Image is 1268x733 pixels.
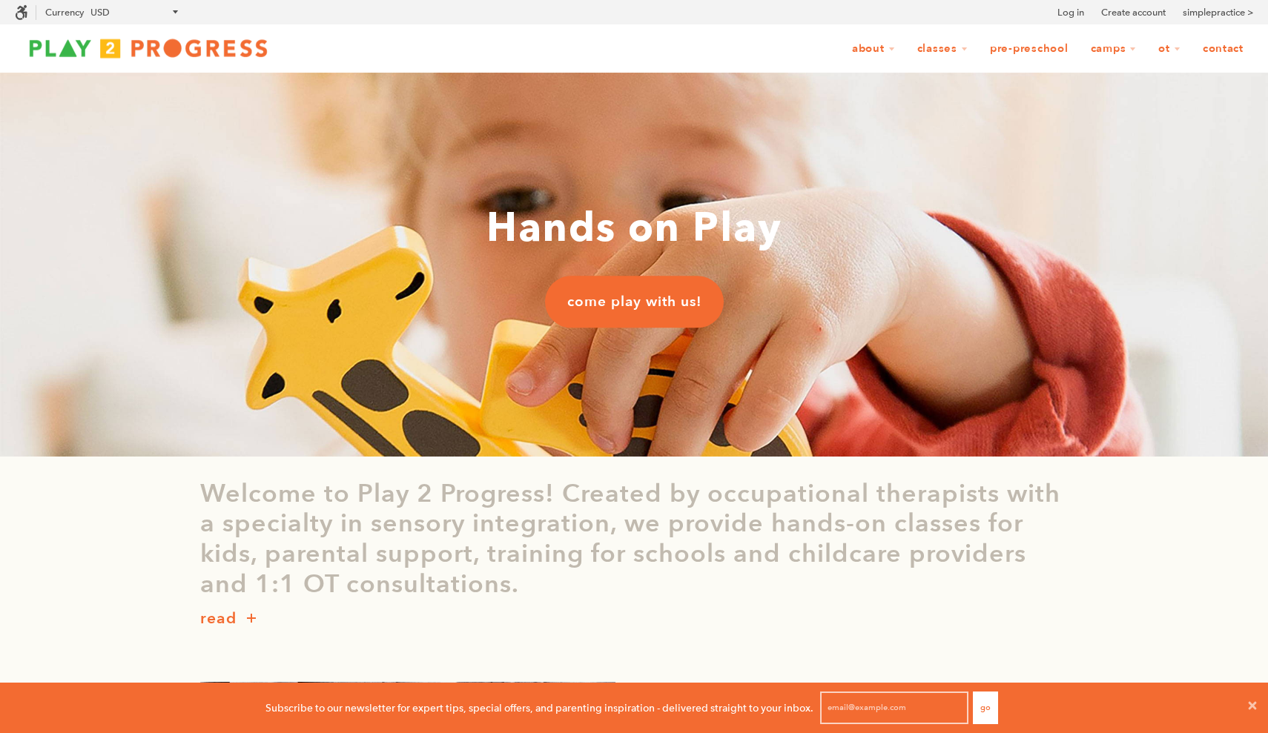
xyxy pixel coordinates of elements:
p: read [200,607,237,631]
a: Classes [908,35,977,63]
a: come play with us! [545,276,724,328]
span: come play with us! [567,292,701,311]
p: Welcome to Play 2 Progress! Created by occupational therapists with a specialty in sensory integr... [200,479,1068,600]
a: Contact [1193,35,1253,63]
label: Currency [45,7,84,18]
a: simplepractice > [1183,5,1253,20]
a: About [842,35,905,63]
a: Pre-Preschool [980,35,1078,63]
button: Go [973,691,998,724]
img: Play2Progress logo [15,33,282,63]
p: Subscribe to our newsletter for expert tips, special offers, and parenting inspiration - delivere... [265,700,813,716]
a: Camps [1081,35,1146,63]
input: email@example.com [820,691,968,724]
a: Create account [1101,5,1166,20]
a: OT [1149,35,1190,63]
a: Log in [1057,5,1084,20]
